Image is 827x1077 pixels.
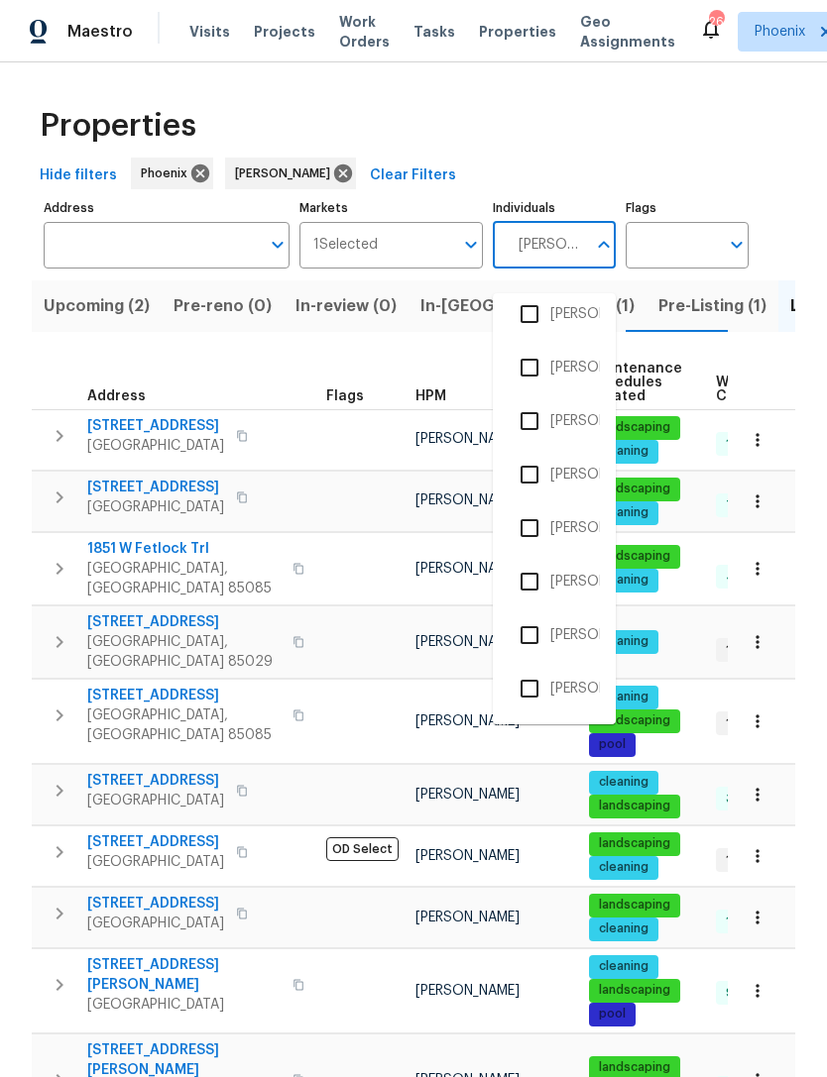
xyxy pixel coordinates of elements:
span: [PERSON_NAME] [415,714,520,728]
span: 9 Done [718,985,775,1002]
span: cleaning [591,689,656,705]
span: Geo Assignments [580,12,675,52]
span: cleaning [591,958,656,975]
li: [PERSON_NAME] [509,668,600,709]
span: Work Orders [339,12,390,52]
li: [PERSON_NAME] [PERSON_NAME] [509,614,600,656]
span: [PERSON_NAME] [415,849,520,863]
button: Open [264,231,292,259]
label: Address [44,202,290,214]
span: [STREET_ADDRESS] [87,416,224,436]
span: Tasks [413,25,455,39]
span: 1 WIP [718,852,763,869]
span: landscaping [591,419,678,436]
button: Open [723,231,751,259]
span: 1851 W Fetlock Trl [87,539,281,559]
span: Pre-reno (0) [174,292,272,320]
span: HPM [415,389,446,403]
span: Phoenix [755,22,805,42]
span: [STREET_ADDRESS] [87,478,224,497]
span: 7 Done [718,497,775,514]
span: [GEOGRAPHIC_DATA] [87,436,224,456]
span: Maestro [67,22,133,42]
span: [PERSON_NAME] [235,163,338,183]
span: pool [591,736,634,753]
span: [GEOGRAPHIC_DATA], [GEOGRAPHIC_DATA] 85029 [87,632,281,672]
span: landscaping [591,481,678,497]
span: landscaping [591,548,678,565]
span: [PERSON_NAME] [415,788,520,802]
span: In-review (0) [295,292,397,320]
span: 1 Selected [313,237,378,254]
span: [PERSON_NAME] [415,432,520,446]
span: [GEOGRAPHIC_DATA] [87,995,281,1015]
li: [PERSON_NAME] [509,293,600,335]
span: Flags [326,389,364,403]
li: [PERSON_NAME] [509,721,600,763]
span: landscaping [591,1059,678,1076]
span: Hide filters [40,163,117,188]
span: [GEOGRAPHIC_DATA] [87,497,224,517]
label: Flags [626,202,749,214]
span: In-[GEOGRAPHIC_DATA] (1) [420,292,635,320]
span: landscaping [591,798,678,814]
span: landscaping [591,897,678,914]
button: Clear Filters [362,158,464,194]
span: Address [87,389,146,403]
span: [STREET_ADDRESS][PERSON_NAME] [87,955,281,995]
span: cleaning [591,443,656,460]
button: Close [590,231,618,259]
div: 26 [709,12,723,32]
span: [PERSON_NAME] [415,562,520,576]
li: [PERSON_NAME] [509,400,600,442]
span: 1 Done [718,914,772,930]
span: [GEOGRAPHIC_DATA] [87,791,224,810]
span: cleaning [591,920,656,937]
div: [PERSON_NAME] [225,158,356,189]
span: Upcoming (2) [44,292,150,320]
span: Clear Filters [370,163,456,188]
input: Search ... [507,222,586,269]
span: Maintenance schedules created [589,362,682,403]
span: 4 Done [718,569,776,586]
span: [GEOGRAPHIC_DATA], [GEOGRAPHIC_DATA] 85085 [87,705,281,745]
div: Phoenix [131,158,213,189]
span: cleaning [591,633,656,650]
span: [STREET_ADDRESS] [87,832,224,852]
span: [PERSON_NAME] [415,984,520,998]
label: Markets [299,202,484,214]
span: pool [591,1006,634,1023]
span: Properties [479,22,556,42]
span: cleaning [591,572,656,589]
span: [STREET_ADDRESS] [87,686,281,705]
span: landscaping [591,835,678,852]
span: [STREET_ADDRESS] [87,894,224,914]
span: [STREET_ADDRESS] [87,612,281,632]
button: Open [457,231,485,259]
li: [PERSON_NAME] [509,347,600,388]
span: Visits [189,22,230,42]
li: [PERSON_NAME] [509,561,600,602]
span: OD Select [326,837,399,861]
span: 11 Done [718,436,777,453]
li: [PERSON_NAME] [509,507,600,549]
span: [PERSON_NAME] [415,635,520,649]
span: [GEOGRAPHIC_DATA] [87,914,224,933]
span: landscaping [591,712,678,729]
label: Individuals [493,202,616,214]
span: [PERSON_NAME] [415,493,520,507]
span: [PERSON_NAME] [415,911,520,924]
span: 1 WIP [718,642,763,659]
span: 3 Done [718,791,775,808]
span: landscaping [591,982,678,999]
span: Properties [40,116,196,136]
span: cleaning [591,504,656,521]
button: Hide filters [32,158,125,194]
span: Pre-Listing (1) [658,292,767,320]
span: [GEOGRAPHIC_DATA], [GEOGRAPHIC_DATA] 85085 [87,559,281,598]
span: cleaning [591,859,656,876]
span: cleaning [591,774,656,791]
li: [PERSON_NAME] [509,454,600,495]
span: Projects [254,22,315,42]
span: 1 WIP [718,715,763,732]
